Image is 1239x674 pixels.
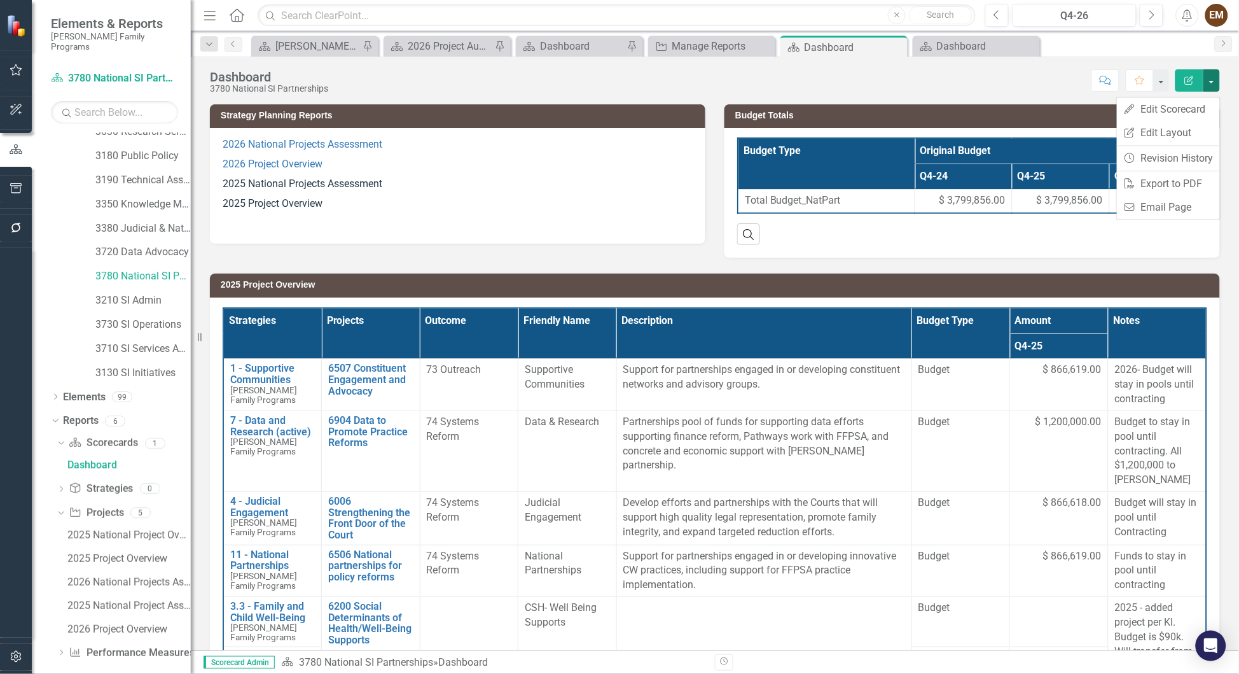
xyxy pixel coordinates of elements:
div: 1 [145,438,165,449]
a: 3190 Technical Assistance Unit [95,173,191,188]
a: 2026 National Projects Assessment [223,138,382,150]
div: 6 [105,416,125,426]
a: 4 - Judicial Engagement [230,496,315,518]
td: Double-Click to Edit Right Click for Context Menu [322,411,420,491]
a: 2025 National Project Overview [64,525,191,545]
a: 3780 National SI Partnerships [51,71,178,86]
div: » [281,656,705,670]
a: 2025 National Project Assessment [64,596,191,616]
span: Budget [918,496,1004,510]
span: 73 Outreach [427,363,481,376]
div: 2026 Project Audit Dashboard [408,38,492,54]
a: Projects [69,506,123,521]
td: Double-Click to Edit [518,545,617,597]
span: 74 Systems Reform [427,496,480,523]
a: Elements [63,390,106,405]
div: Dashboard [210,70,328,84]
div: Dashboard [805,39,904,55]
span: $ 3,799,856.00 [939,193,1006,208]
div: EM [1205,4,1228,27]
a: 2026 Project Overview [64,619,191,640]
a: 2026 National Projects Assessment [64,572,191,593]
a: 3380 Judicial & National Engage [95,221,191,236]
a: 3720 Data Advocacy [95,245,191,260]
span: $ 3,799,856.00 [1037,193,1103,208]
td: Double-Click to Edit Right Click for Context Menu [223,411,322,491]
a: Dashboard [519,38,624,54]
a: 6506 National partnerships for policy reforms [328,549,413,583]
span: National Partnerships [525,550,581,577]
span: CSH- Well Being Supports [525,601,597,628]
a: Revision History [1117,146,1220,170]
p: Support for partnerships engaged in or developing innovative CW practices, including support for ... [623,549,905,593]
td: Double-Click to Edit [1108,411,1207,491]
button: Search [909,6,973,24]
div: 2025 National Project Assessment [67,600,191,612]
a: Manage Reports [651,38,772,54]
span: Budget [918,415,1004,430]
td: Double-Click to Edit Right Click for Context Menu [322,545,420,597]
img: ClearPoint Strategy [6,15,29,37]
a: 3180 Public Policy [95,149,191,164]
td: Double-Click to Edit [911,359,1010,411]
td: Double-Click to Edit [420,492,518,545]
h3: Budget Totals [735,111,1214,120]
td: Double-Click to Edit [1108,359,1207,411]
div: 0 [140,484,160,495]
span: Total Budget_NatPart [745,193,908,208]
td: Double-Click to Edit [616,411,911,491]
td: Double-Click to Edit [420,545,518,597]
div: Manage Reports [672,38,772,54]
a: 3780 National SI Partnerships [95,269,191,284]
a: 3710 SI Services Admin [95,342,191,356]
td: Double-Click to Edit [1010,492,1109,545]
span: [PERSON_NAME] Family Programs [230,385,297,405]
td: Double-Click to Edit [1108,545,1207,597]
span: 74 Systems Reform [427,550,480,577]
a: Performance Measures [69,646,195,661]
a: 6006 Strengthening the Front Door of the Court [328,496,413,540]
span: Search [927,10,955,20]
a: 3.3 - Family and Child Well-Being [230,601,315,623]
span: $ 866,619.00 [1043,363,1102,377]
td: Double-Click to Edit [911,597,1010,647]
td: Double-Click to Edit [616,492,911,545]
a: 6507 Constituent Engagement and Advocacy [328,363,413,397]
div: 99 [112,391,132,402]
div: Dashboard [67,460,191,471]
span: 74 Systems Reform [427,416,480,442]
td: Double-Click to Edit [1010,597,1109,647]
a: 3780 National SI Partnerships [299,656,433,668]
a: 3130 SI Initiatives [95,366,191,381]
span: $ 866,618.00 [1043,496,1102,510]
a: 2025 Project Overview [64,549,191,569]
p: 2025 Project Overview [223,194,693,214]
span: Scorecard Admin [204,656,275,669]
p: Funds to stay in pool until contracting [1115,549,1200,593]
a: 1 - Supportive Communities [230,363,315,385]
td: Double-Click to Edit Right Click for Context Menu [223,597,322,647]
span: Budget [918,363,1004,377]
td: Double-Click to Edit Right Click for Context Menu [322,359,420,411]
button: Q4-26 [1013,4,1137,27]
span: Elements & Reports [51,16,178,31]
td: Double-Click to Edit [1010,411,1109,491]
div: Dashboard [937,38,1037,54]
td: Double-Click to Edit [518,359,617,411]
p: Develop efforts and partnerships with the Courts that will support high quality legal representat... [623,496,905,540]
a: Edit Scorecard [1117,97,1220,121]
div: 2026 National Projects Assessment [67,577,191,588]
td: Double-Click to Edit [518,492,617,545]
a: 2026 Project Overview [223,158,322,170]
p: Budget to stay in pool until contracting. All $1,200,000 to [PERSON_NAME] [1115,415,1200,488]
a: Email Page [1117,195,1220,219]
a: 3350 Knowledge Management [95,197,191,212]
a: 7 - Data and Research (active) [230,415,315,437]
p: 2025 - added project per KI. Budget is $90k. Will transfer from another project. [1115,601,1200,673]
td: Double-Click to Edit [911,545,1010,597]
div: 2025 Project Overview [67,553,191,565]
td: Double-Click to Edit [420,359,518,411]
td: Double-Click to Edit [616,359,911,411]
p: Budget will stay in pool until Contracting [1115,496,1200,540]
p: Support for partnerships engaged in or developing constituent networks and advisory groups. [623,363,905,392]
